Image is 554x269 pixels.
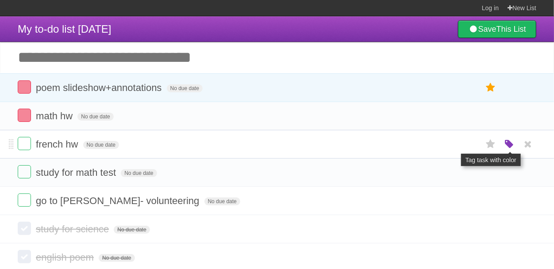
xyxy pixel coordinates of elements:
[18,165,31,178] label: Done
[496,25,526,34] b: This List
[77,113,113,121] span: No due date
[99,254,135,262] span: No due date
[18,137,31,150] label: Done
[18,193,31,207] label: Done
[121,169,157,177] span: No due date
[114,226,150,234] span: No due date
[18,23,112,35] span: My to-do list [DATE]
[18,80,31,94] label: Done
[18,222,31,235] label: Done
[204,197,240,205] span: No due date
[482,137,499,152] label: Star task
[167,84,203,92] span: No due date
[36,224,111,235] span: study for science
[36,167,118,178] span: study for math test
[36,195,201,206] span: go to [PERSON_NAME]- volunteering
[18,109,31,122] label: Done
[36,139,80,150] span: french hw
[36,110,75,121] span: math hw
[458,20,536,38] a: SaveThis List
[36,82,164,93] span: poem slideshow+annotations
[18,250,31,263] label: Done
[83,141,119,149] span: No due date
[36,252,96,263] span: english poem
